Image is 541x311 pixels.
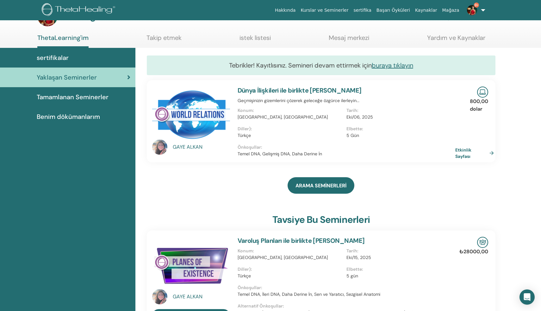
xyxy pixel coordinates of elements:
font: Önkoşullar [238,144,261,150]
a: buraya tıklayın [372,61,413,69]
a: Kurslar ve Seminerler [298,4,351,16]
font: Tebrikler! Kayıtlısınız. Semineri devam ettirmek için [229,61,372,69]
font: ALKAN [187,144,202,150]
a: Etkinlik Sayfası [455,147,496,159]
font: Konum [238,248,253,254]
font: : [261,285,262,290]
font: istek listesi [239,34,271,42]
font: : [253,107,254,113]
img: Yüz Yüze Seminer [477,237,488,248]
font: : [283,303,284,309]
font: Türkçe [238,273,251,279]
font: Alternatif Önkoşullar [238,303,283,309]
font: Diller) [238,266,251,272]
font: Etkinlik Sayfası [455,147,471,159]
a: Başarı Öyküleri [374,4,413,16]
font: : [357,248,358,254]
a: GAYE ALKAN [173,143,231,151]
a: Varoluş Planları ile birlikte [PERSON_NAME] [238,236,365,245]
font: 800,00 dolar [470,98,488,112]
font: 5 gün [346,273,358,279]
font: Tarih [346,107,357,113]
a: Takip etmek [146,34,182,46]
font: GAYE [173,293,185,300]
font: 9+ [475,3,478,7]
font: Eki/06, 2025 [346,114,373,120]
img: default.jpg [467,5,477,15]
a: Mesaj merkezi [329,34,369,46]
img: Dünya İlişkileri [152,87,230,141]
div: Intercom Messenger'ı açın [519,289,535,305]
font: GAYE [173,144,185,150]
font: [GEOGRAPHIC_DATA], [GEOGRAPHIC_DATA] [238,114,328,120]
font: Yardım ve Kaynaklar [427,34,485,42]
a: GAYE ALKAN [173,293,231,301]
font: ThetaLearning'im [37,34,89,42]
font: Geçmişinizin gizemlerini çözerek geleceğe özgürce ilerleyin... [238,98,359,103]
font: sertifika [353,8,371,13]
font: Konum [238,107,253,113]
font: : [261,144,262,150]
font: Türkçe [238,133,251,138]
a: istek listesi [239,34,271,46]
font: Mesaj merkezi [329,34,369,42]
font: Temel DNA, Gelişmiş DNA, Daha Derine İn [238,151,322,157]
font: Diller) [238,126,251,132]
a: Mağaza [439,4,462,16]
font: Elbette [346,266,362,272]
font: : [357,107,358,113]
font: Önkoşullar [238,285,261,290]
a: ARAMA SEMİNERLERİ [288,177,354,194]
font: Hakkında [275,8,296,13]
img: Canlı Çevrimiçi Seminer [477,87,488,98]
font: tavsiye bu seminerleri [272,213,370,226]
font: : [362,126,363,132]
img: logo.png [42,3,117,17]
font: [GEOGRAPHIC_DATA], [GEOGRAPHIC_DATA] [238,255,328,260]
font: sertifikalar [37,54,69,62]
font: 5 Gün [346,133,359,138]
font: Takip etmek [146,34,182,42]
font: : [253,248,254,254]
a: sertifika [351,4,374,16]
font: Yaklaşan Seminerler [37,73,97,81]
font: Eki/15, 2025 [346,255,371,260]
font: Tarih [346,248,357,254]
a: Kaynaklar [413,4,440,16]
a: Yardım ve Kaynaklar [427,34,485,46]
font: Kurslar ve Seminerler [301,8,348,13]
a: ThetaLearning'im [37,34,89,48]
font: : [251,126,252,132]
font: : [362,266,363,272]
font: Başarı Öyküleri [376,8,410,13]
font: Elbette [346,126,362,132]
font: Temel DNA, İleri DNA, Daha Derine İn, Sen ve Yaratıcı, Sezgisel Anatomi [238,291,380,297]
font: Benim dökümanlarım [37,113,100,121]
a: Dünya İlişkileri ile birlikte [PERSON_NAME] [238,86,362,94]
font: Mağaza [442,8,459,13]
font: Tamamlanan Seminerler [37,93,109,101]
font: : [251,266,252,272]
img: Varoluş Planları [152,237,230,291]
img: default.jpg [152,139,167,155]
a: Hakkında [272,4,298,16]
font: ₺28000,00 [459,248,488,255]
font: ALKAN [187,293,202,300]
font: ARAMA SEMİNERLERİ [295,182,346,189]
font: Kaynaklar [415,8,437,13]
img: default.jpg [152,289,167,304]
